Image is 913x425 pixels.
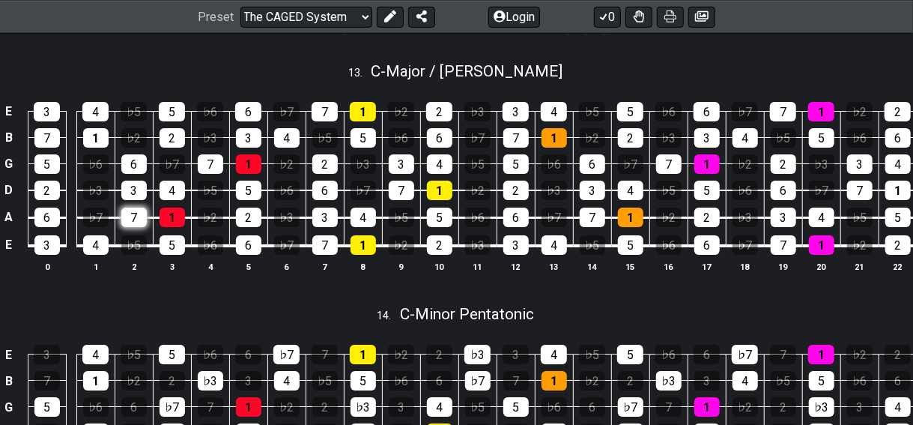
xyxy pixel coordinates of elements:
[274,128,300,148] div: 4
[198,181,223,200] div: ♭5
[542,154,567,174] div: ♭6
[115,259,153,274] th: 2
[159,102,185,121] div: 5
[351,235,376,255] div: 1
[351,181,376,200] div: ♭7
[625,6,652,27] button: Toggle Dexterity for all fretkits
[732,181,758,200] div: ♭6
[465,181,491,200] div: ♭2
[464,345,491,364] div: ♭3
[503,208,529,227] div: 6
[542,397,567,417] div: ♭6
[809,235,834,255] div: 1
[426,102,452,121] div: 2
[497,259,535,274] th: 12
[656,235,682,255] div: ♭6
[885,371,911,391] div: 6
[657,6,684,27] button: Print
[389,371,414,391] div: ♭6
[617,102,643,121] div: 5
[847,235,873,255] div: ♭2
[656,128,682,148] div: ♭3
[694,345,720,364] div: 6
[694,208,720,227] div: 2
[649,259,688,274] th: 16
[579,102,605,121] div: ♭5
[121,371,147,391] div: ♭2
[312,397,338,417] div: 2
[694,235,720,255] div: 6
[351,128,376,148] div: 5
[121,154,147,174] div: 6
[28,259,66,274] th: 0
[542,371,567,391] div: 1
[197,345,223,364] div: ♭6
[847,181,873,200] div: 7
[808,102,834,121] div: 1
[312,208,338,227] div: 3
[34,371,60,391] div: 7
[312,345,338,364] div: 7
[618,371,643,391] div: 2
[732,235,758,255] div: ♭7
[160,154,185,174] div: ♭7
[618,208,643,227] div: 1
[198,10,234,24] span: Preset
[732,371,758,391] div: 4
[465,371,491,391] div: ♭7
[312,102,338,121] div: 7
[351,397,376,417] div: ♭3
[771,371,796,391] div: ♭5
[503,102,529,121] div: 3
[840,259,879,274] th: 21
[351,371,376,391] div: 5
[580,208,605,227] div: 7
[618,235,643,255] div: 5
[542,128,567,148] div: 1
[121,181,147,200] div: 3
[809,154,834,174] div: ♭3
[389,181,414,200] div: 7
[503,235,529,255] div: 3
[809,397,834,417] div: ♭3
[847,397,873,417] div: 3
[306,259,344,274] th: 7
[464,102,491,121] div: ♭3
[273,345,300,364] div: ♭7
[503,128,529,148] div: 7
[465,128,491,148] div: ♭7
[312,128,338,148] div: ♭5
[198,208,223,227] div: ♭2
[656,154,682,174] div: 7
[885,154,911,174] div: 4
[274,371,300,391] div: 4
[348,65,371,82] span: 13 .
[198,235,223,255] div: ♭6
[694,371,720,391] div: 3
[312,371,338,391] div: ♭5
[312,235,338,255] div: 7
[34,154,60,174] div: 5
[389,208,414,227] div: ♭5
[121,128,147,148] div: ♭2
[535,259,573,274] th: 13
[34,128,60,148] div: 7
[388,345,414,364] div: ♭2
[503,345,529,364] div: 3
[153,259,191,274] th: 3
[809,371,834,391] div: 5
[83,235,109,255] div: 4
[611,259,649,274] th: 15
[542,208,567,227] div: ♭7
[274,397,300,417] div: ♭2
[236,128,261,148] div: 3
[694,154,720,174] div: 1
[160,371,185,391] div: 2
[802,259,840,274] th: 20
[618,181,643,200] div: 4
[688,6,715,27] button: Create image
[273,102,300,121] div: ♭7
[617,345,643,364] div: 5
[408,6,435,27] button: Share Preset
[160,397,185,417] div: ♭7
